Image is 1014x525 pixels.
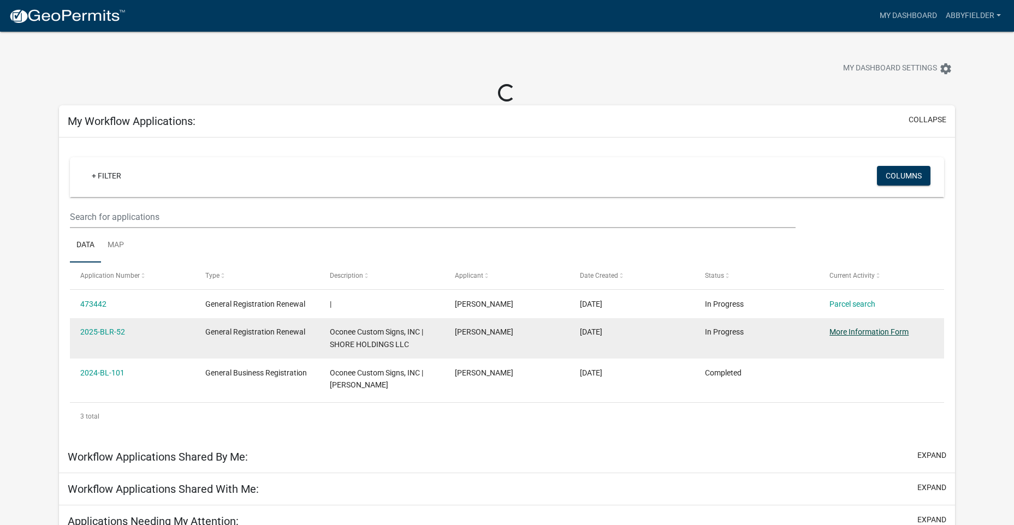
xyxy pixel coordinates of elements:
[705,300,744,308] span: In Progress
[580,272,618,279] span: Date Created
[580,327,602,336] span: 01/03/2025
[444,262,570,289] datatable-header-cell: Applicant
[705,272,724,279] span: Status
[80,327,125,336] a: 2025-BLR-52
[68,450,248,463] h5: Workflow Applications Shared By Me:
[205,327,305,336] span: General Registration Renewal
[705,368,742,377] span: Completed
[80,300,106,308] a: 473442
[705,327,744,336] span: In Progress
[205,272,220,279] span: Type
[819,262,944,289] datatable-header-cell: Current Activity
[829,272,875,279] span: Current Activity
[455,300,513,308] span: Abby Fielder
[330,368,423,390] span: Oconee Custom Signs, INC | Fred Fielder
[939,62,952,75] i: settings
[319,262,444,289] datatable-header-cell: Description
[80,272,140,279] span: Application Number
[68,115,195,128] h5: My Workflow Applications:
[330,300,331,308] span: |
[59,138,955,441] div: collapse
[70,228,101,263] a: Data
[83,166,130,186] a: + Filter
[580,368,602,377] span: 05/30/2024
[580,300,602,308] span: 09/04/2025
[834,58,961,79] button: My Dashboard Settingssettings
[70,206,796,228] input: Search for applications
[195,262,320,289] datatable-header-cell: Type
[917,450,946,461] button: expand
[829,327,909,336] a: More Information Form
[829,300,875,308] a: Parcel search
[330,272,363,279] span: Description
[877,166,930,186] button: Columns
[570,262,695,289] datatable-header-cell: Date Created
[101,228,131,263] a: Map
[205,300,305,308] span: General Registration Renewal
[70,262,195,289] datatable-header-cell: Application Number
[70,403,944,430] div: 3 total
[917,482,946,493] button: expand
[330,327,423,349] span: Oconee Custom Signs, INC | SHORE HOLDINGS LLC
[455,327,513,336] span: Abby Fielder
[205,368,307,377] span: General Business Registration
[80,368,124,377] a: 2024-BL-101
[875,5,941,26] a: My Dashboard
[909,114,946,126] button: collapse
[694,262,819,289] datatable-header-cell: Status
[68,482,259,496] h5: Workflow Applications Shared With Me:
[455,368,513,377] span: Abby Fielder
[941,5,1005,26] a: abbyfielder
[843,62,937,75] span: My Dashboard Settings
[455,272,483,279] span: Applicant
